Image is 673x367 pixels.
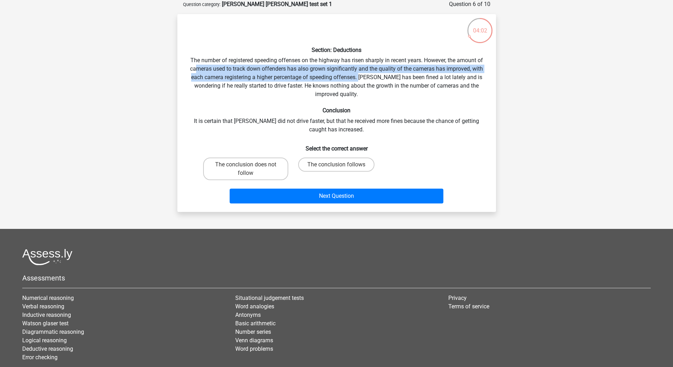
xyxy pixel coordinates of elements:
img: Assessly logo [22,249,72,265]
a: Watson glaser test [22,320,69,327]
a: Number series [235,328,271,335]
a: Terms of service [448,303,489,310]
a: Deductive reasoning [22,345,73,352]
h6: Section: Deductions [189,47,485,53]
a: Privacy [448,295,467,301]
strong: [PERSON_NAME] [PERSON_NAME] test set 1 [222,1,332,7]
a: Situational judgement tests [235,295,304,301]
a: Basic arithmetic [235,320,276,327]
button: Next Question [230,189,443,203]
h5: Assessments [22,274,651,282]
label: The conclusion does not follow [203,158,288,180]
a: Antonyms [235,312,261,318]
a: Error checking [22,354,58,361]
a: Word problems [235,345,273,352]
a: Venn diagrams [235,337,273,344]
a: Diagrammatic reasoning [22,328,84,335]
a: Inductive reasoning [22,312,71,318]
h6: Conclusion [189,107,485,114]
small: Question category: [183,2,220,7]
div: The number of registered speeding offenses on the highway has risen sharply in recent years. Howe... [180,20,493,206]
a: Verbal reasoning [22,303,64,310]
a: Numerical reasoning [22,295,74,301]
label: The conclusion follows [298,158,374,172]
div: 04:02 [467,17,493,35]
h6: Select the correct answer [189,140,485,152]
a: Word analogies [235,303,274,310]
a: Logical reasoning [22,337,67,344]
